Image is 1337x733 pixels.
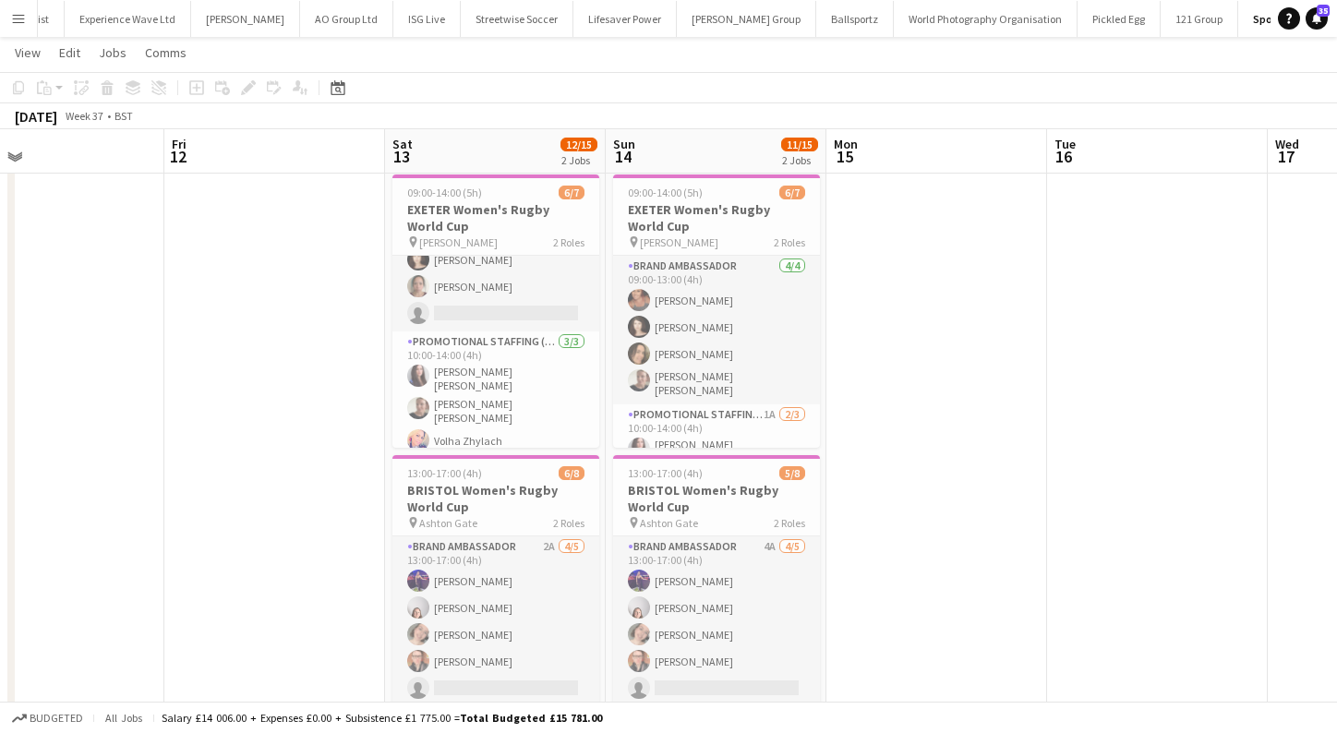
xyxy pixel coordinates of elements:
button: Budgeted [9,708,86,728]
span: 16 [1052,146,1076,167]
span: 12 [169,146,187,167]
h3: BRISTOL Women's Rugby World Cup [613,482,820,515]
span: 35 [1317,5,1330,17]
a: Edit [52,41,88,65]
span: 15 [831,146,858,167]
h3: EXETER Women's Rugby World Cup [613,201,820,234]
app-job-card: 13:00-17:00 (4h)5/8BRISTOL Women's Rugby World Cup Ashton Gate2 RolesBrand Ambassador4A4/513:00-1... [613,455,820,728]
button: [PERSON_NAME] Group [677,1,816,37]
app-job-card: 09:00-14:00 (5h)6/7EXETER Women's Rugby World Cup [PERSON_NAME]2 RolesBrand Ambassador1A3/409:00-... [392,174,599,448]
button: Experience Wave Ltd [65,1,191,37]
a: Jobs [91,41,134,65]
span: 13 [390,146,413,167]
span: Wed [1275,136,1299,152]
span: 12/15 [560,138,597,151]
button: AO Group Ltd [300,1,393,37]
span: 13:00-17:00 (4h) [628,466,703,480]
app-card-role: Brand Ambassador4/409:00-13:00 (4h)[PERSON_NAME][PERSON_NAME][PERSON_NAME][PERSON_NAME] [PERSON_N... [613,256,820,404]
h3: BRISTOL Women's Rugby World Cup [392,482,599,515]
a: 35 [1306,7,1328,30]
button: 121 Group [1161,1,1238,37]
button: World Photography Organisation [894,1,1078,37]
span: Tue [1054,136,1076,152]
div: 2 Jobs [782,153,817,167]
span: Sat [392,136,413,152]
a: Comms [138,41,194,65]
span: Budgeted [30,712,83,725]
a: View [7,41,48,65]
span: 2 Roles [553,516,584,530]
span: 5/8 [779,466,805,480]
span: [PERSON_NAME] [640,235,718,249]
button: Streetwise Soccer [461,1,573,37]
div: [DATE] [15,107,57,126]
button: ISG Live [393,1,461,37]
div: Salary £14 006.00 + Expenses £0.00 + Subsistence £1 775.00 = [162,711,602,725]
app-job-card: 13:00-17:00 (4h)6/8BRISTOL Women's Rugby World Cup Ashton Gate2 RolesBrand Ambassador2A4/513:00-1... [392,455,599,728]
app-card-role: Promotional Staffing (Brand Ambassadors)1A2/310:00-14:00 (4h)[PERSON_NAME] [PERSON_NAME] [613,404,820,526]
app-card-role: Promotional Staffing (Brand Ambassadors)3/310:00-14:00 (4h)[PERSON_NAME] [PERSON_NAME][PERSON_NAM... [392,331,599,459]
span: Jobs [99,44,126,61]
span: Mon [834,136,858,152]
span: 2 Roles [553,235,584,249]
span: 2 Roles [774,516,805,530]
button: Lifesaver Power [573,1,677,37]
span: 11/15 [781,138,818,151]
div: BST [114,109,133,123]
span: Ashton Gate [640,516,698,530]
span: 13:00-17:00 (4h) [407,466,482,480]
app-card-role: Brand Ambassador4A4/513:00-17:00 (4h)[PERSON_NAME][PERSON_NAME][PERSON_NAME][PERSON_NAME] [613,536,820,706]
span: Edit [59,44,80,61]
app-job-card: 09:00-14:00 (5h)6/7EXETER Women's Rugby World Cup [PERSON_NAME]2 RolesBrand Ambassador4/409:00-13... [613,174,820,448]
span: Comms [145,44,187,61]
div: 2 Jobs [561,153,596,167]
span: [PERSON_NAME] [419,235,498,249]
span: Ashton Gate [419,516,477,530]
span: 6/7 [779,186,805,199]
span: Fri [172,136,187,152]
span: 17 [1272,146,1299,167]
span: Week 37 [61,109,107,123]
span: 6/7 [559,186,584,199]
h3: EXETER Women's Rugby World Cup [392,201,599,234]
span: 6/8 [559,466,584,480]
span: Sun [613,136,635,152]
button: [PERSON_NAME] [191,1,300,37]
app-card-role: Brand Ambassador2A4/513:00-17:00 (4h)[PERSON_NAME][PERSON_NAME][PERSON_NAME][PERSON_NAME] [392,536,599,706]
span: All jobs [102,711,146,725]
span: 09:00-14:00 (5h) [407,186,482,199]
span: 2 Roles [774,235,805,249]
button: Ballsportz [816,1,894,37]
span: 09:00-14:00 (5h) [628,186,703,199]
span: 14 [610,146,635,167]
button: Pickled Egg [1078,1,1161,37]
app-card-role: Brand Ambassador1A3/409:00-13:00 (4h)[PERSON_NAME][PERSON_NAME][PERSON_NAME] [392,188,599,331]
span: Total Budgeted £15 781.00 [460,711,602,725]
span: View [15,44,41,61]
